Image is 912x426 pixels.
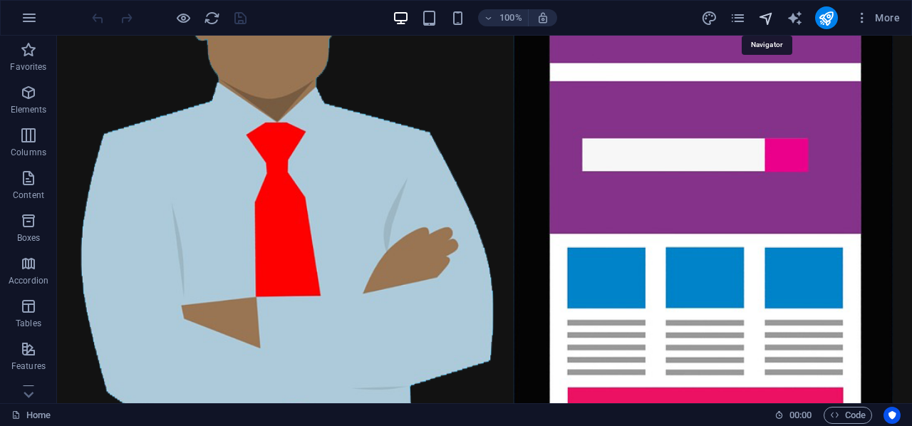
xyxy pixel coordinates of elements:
i: Publish [818,10,834,26]
button: text_generator [787,9,804,26]
i: On resize automatically adjust zoom level to fit chosen device. [537,11,549,24]
span: Code [830,407,866,424]
button: design [701,9,718,26]
p: Features [11,360,46,372]
h6: 100% [499,9,522,26]
i: Pages (Ctrl+Alt+S) [730,10,746,26]
i: Reload page [204,10,220,26]
button: Usercentrics [883,407,901,424]
button: publish [815,6,838,29]
i: AI Writer [787,10,803,26]
a: Click to cancel selection. Double-click to open Pages [11,407,51,424]
button: reload [203,9,220,26]
h6: Session time [774,407,812,424]
p: Boxes [17,232,41,244]
button: pages [730,9,747,26]
p: Favorites [10,61,46,73]
button: navigator [758,9,775,26]
p: Columns [11,147,46,158]
button: 100% [478,9,529,26]
span: : [799,410,802,420]
p: Content [13,189,44,201]
button: More [849,6,906,29]
p: Tables [16,318,41,329]
button: Code [824,407,872,424]
i: Design (Ctrl+Alt+Y) [701,10,717,26]
p: Accordion [9,275,48,286]
span: More [855,11,900,25]
p: Elements [11,104,47,115]
span: 00 00 [789,407,812,424]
